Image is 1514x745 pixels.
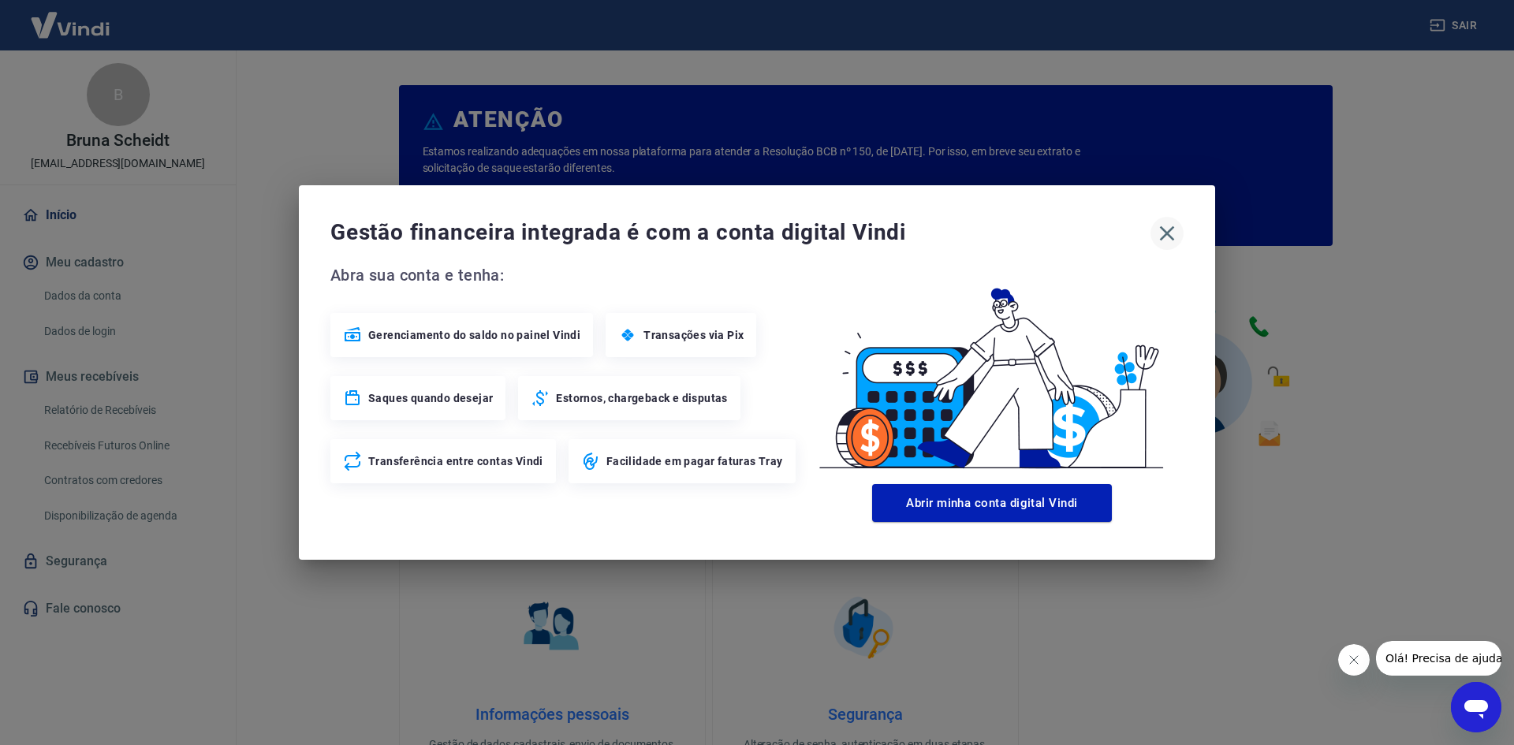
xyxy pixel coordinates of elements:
[1451,682,1501,732] iframe: Botão para abrir a janela de mensagens
[800,263,1184,478] img: Good Billing
[1338,644,1370,676] iframe: Fechar mensagem
[330,263,800,288] span: Abra sua conta e tenha:
[643,327,744,343] span: Transações via Pix
[368,327,580,343] span: Gerenciamento do saldo no painel Vindi
[368,453,543,469] span: Transferência entre contas Vindi
[556,390,727,406] span: Estornos, chargeback e disputas
[330,217,1150,248] span: Gestão financeira integrada é com a conta digital Vindi
[1376,641,1501,676] iframe: Mensagem da empresa
[606,453,783,469] span: Facilidade em pagar faturas Tray
[9,11,132,24] span: Olá! Precisa de ajuda?
[872,484,1112,522] button: Abrir minha conta digital Vindi
[368,390,493,406] span: Saques quando desejar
